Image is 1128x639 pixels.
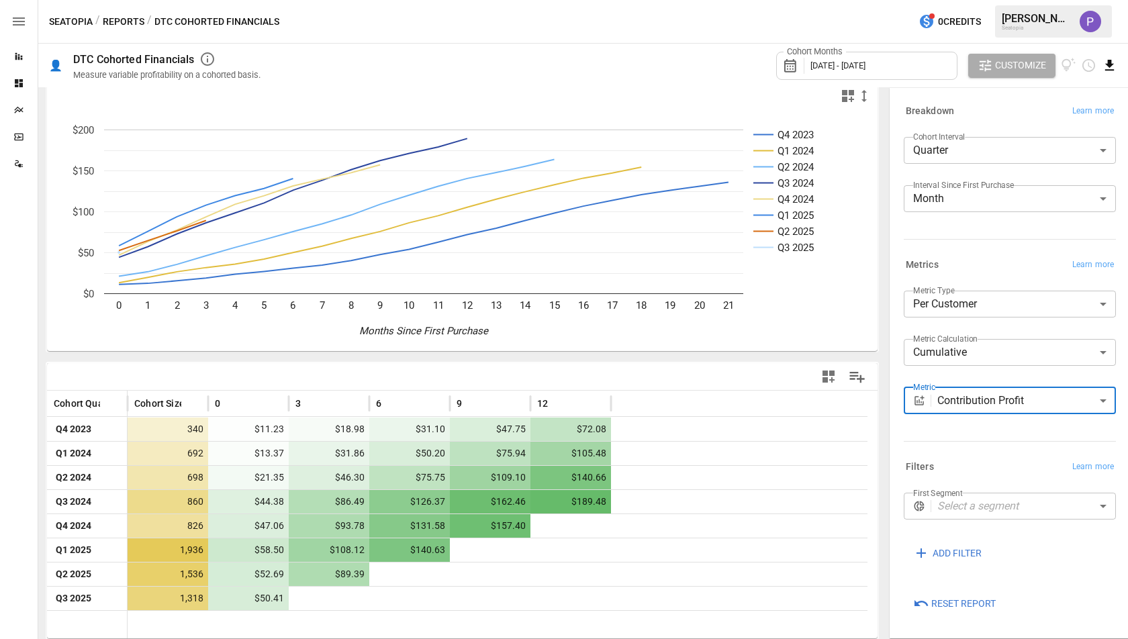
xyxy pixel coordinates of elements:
span: 3 [295,397,301,410]
span: $140.66 [537,466,608,489]
button: Download report [1102,58,1117,73]
span: $105.48 [537,442,608,465]
text: Q2 2024 [778,161,814,173]
text: Q3 2025 [778,242,814,254]
text: 2 [175,299,180,311]
span: 1,318 [134,587,205,610]
span: [DATE] - [DATE] [810,60,865,70]
span: $18.98 [295,417,367,441]
text: 13 [491,299,502,311]
text: 11 [433,299,444,311]
h6: Filters [906,460,934,475]
div: Month [904,185,1116,212]
span: Reset Report [931,595,996,612]
text: Months Since First Purchase [359,325,489,337]
text: $50 [78,247,94,259]
text: 0 [116,299,122,311]
button: Manage Columns [842,362,872,392]
div: Seatopia [1002,25,1072,31]
div: Measure variable profitability on a cohorted basis. [73,70,261,80]
span: $52.69 [215,562,286,586]
span: Q2 2024 [54,466,120,489]
div: Contribution Profit [937,387,1116,414]
span: Q3 2025 [54,587,120,610]
span: 9 [457,397,462,410]
text: 3 [203,299,209,311]
div: Quarter [904,137,1116,164]
label: Metric [913,381,935,393]
span: Q4 2023 [54,417,120,441]
span: $11.23 [215,417,286,441]
span: 692 [134,442,205,465]
button: Sort [549,394,568,413]
text: $100 [73,206,94,218]
span: 860 [134,490,205,513]
span: $72.08 [537,417,608,441]
text: $150 [73,165,94,177]
span: $13.37 [215,442,286,465]
div: 👤 [49,59,62,72]
text: 16 [578,299,589,311]
span: 340 [134,417,205,441]
span: $46.30 [295,466,367,489]
span: $89.39 [295,562,367,586]
label: Metric Calculation [913,333,978,344]
text: 10 [404,299,414,311]
span: $162.46 [457,490,528,513]
text: Q1 2025 [778,209,814,222]
button: Reset Report [904,592,1005,616]
span: Q1 2025 [54,538,120,562]
text: 18 [636,299,647,311]
button: Sort [222,394,240,413]
span: 12 [537,397,548,410]
text: 12 [462,299,473,311]
div: A chart. [47,109,867,351]
span: $108.12 [295,538,367,562]
span: $47.75 [457,417,528,441]
text: 15 [549,299,560,311]
button: Sort [183,394,201,413]
span: ADD FILTER [933,545,982,562]
div: Per Customer [904,291,1116,317]
button: Sort [383,394,402,413]
span: $131.58 [376,514,447,538]
label: Metric Type [913,285,955,296]
span: 6 [376,397,381,410]
span: $109.10 [457,466,528,489]
span: $50.41 [215,587,286,610]
text: Q4 2024 [778,193,814,205]
text: 9 [377,299,383,311]
text: 19 [665,299,675,311]
div: / [95,13,100,30]
text: 17 [607,299,618,311]
button: Schedule report [1081,58,1096,73]
span: Q1 2024 [54,442,120,465]
text: 14 [520,299,531,311]
text: Q2 2025 [778,226,814,238]
button: Sort [302,394,321,413]
text: 4 [232,299,238,311]
span: $31.86 [295,442,367,465]
button: Reports [103,13,144,30]
h6: Metrics [906,258,939,273]
text: 20 [694,299,705,311]
span: 0 [215,397,220,410]
span: Q2 2025 [54,562,120,586]
span: Learn more [1072,105,1114,118]
button: ADD FILTER [904,541,991,565]
label: First Segment [913,487,963,499]
button: View documentation [1061,54,1076,78]
span: Customize [995,57,1046,74]
span: $31.10 [376,417,447,441]
span: $58.50 [215,538,286,562]
label: Interval Since First Purchase [913,179,1014,191]
span: $47.06 [215,514,286,538]
span: $157.40 [457,514,528,538]
span: $189.48 [537,490,608,513]
button: Customize [968,54,1055,78]
div: DTC Cohorted Financials [73,53,194,66]
h6: Breakdown [906,104,954,119]
img: Prateek Batra [1080,11,1101,32]
span: 826 [134,514,205,538]
span: Learn more [1072,258,1114,272]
